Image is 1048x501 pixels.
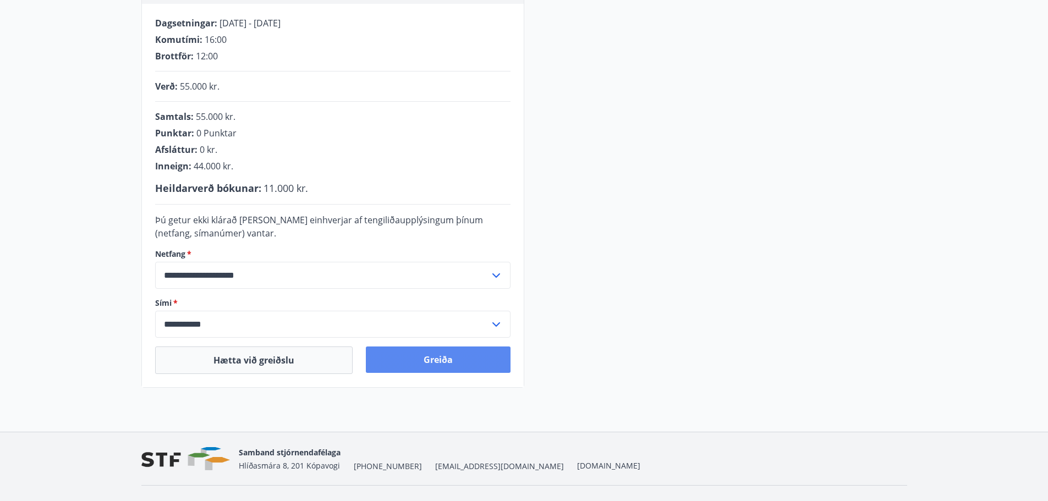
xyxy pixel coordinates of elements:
span: Afsláttur : [155,144,197,156]
span: [EMAIL_ADDRESS][DOMAIN_NAME] [435,461,564,472]
span: 44.000 kr. [194,160,233,172]
span: 16:00 [205,34,227,46]
span: Brottför : [155,50,194,62]
button: Hætta við greiðslu [155,346,353,374]
img: vjCaq2fThgY3EUYqSgpjEiBg6WP39ov69hlhuPVN.png [141,447,230,471]
span: 55.000 kr. [196,111,235,123]
span: Þú getur ekki klárað [PERSON_NAME] einhverjar af tengiliðaupplýsingum þínum (netfang, símanúmer) ... [155,214,483,239]
label: Sími [155,298,511,309]
span: 0 kr. [200,144,217,156]
span: 11.000 kr. [264,181,308,195]
span: Hlíðasmára 8, 201 Kópavogi [239,460,340,471]
span: 12:00 [196,50,218,62]
span: Punktar : [155,127,194,139]
span: Dagsetningar : [155,17,217,29]
span: [DATE] - [DATE] [220,17,281,29]
span: Komutími : [155,34,202,46]
a: [DOMAIN_NAME] [577,460,640,471]
span: Verð : [155,80,178,92]
span: [PHONE_NUMBER] [354,461,422,472]
span: Samtals : [155,111,194,123]
span: Heildarverð bókunar : [155,181,261,195]
span: 55.000 kr. [180,80,220,92]
button: Greiða [366,346,511,373]
span: Inneign : [155,160,191,172]
span: 0 Punktar [196,127,237,139]
label: Netfang [155,249,511,260]
span: Samband stjórnendafélaga [239,447,341,458]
